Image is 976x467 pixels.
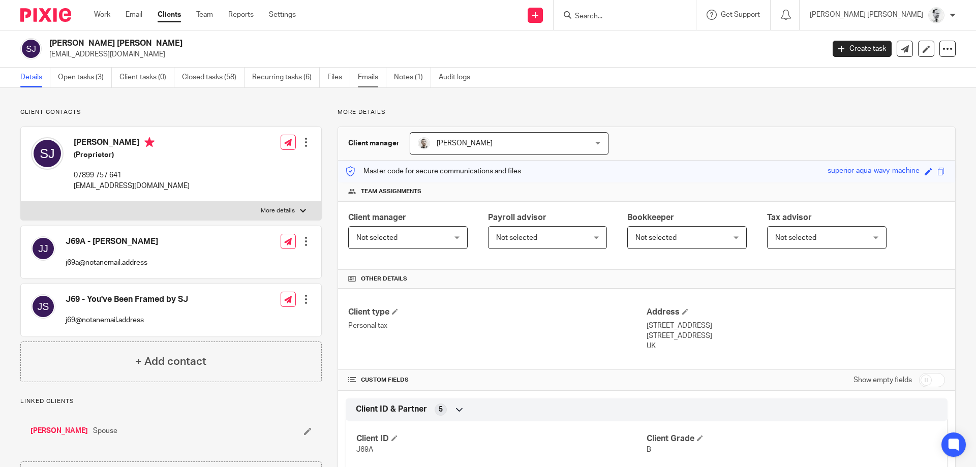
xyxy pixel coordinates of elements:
p: j69@notanemail.address [66,315,188,325]
img: svg%3E [31,236,55,261]
span: Bookkeeper [627,213,674,222]
span: Other details [361,275,407,283]
h4: J69A - [PERSON_NAME] [66,236,158,247]
img: Mass_2025.jpg [928,7,944,23]
h4: + Add contact [135,354,206,369]
p: Master code for secure communications and files [346,166,521,176]
p: Personal tax [348,321,647,331]
a: Settings [269,10,296,20]
input: Search [574,12,665,21]
span: B [647,446,651,453]
p: [STREET_ADDRESS] [647,321,945,331]
p: More details [261,207,295,215]
p: [EMAIL_ADDRESS][DOMAIN_NAME] [49,49,817,59]
h4: Client type [348,307,647,318]
p: 07899 757 641 [74,170,190,180]
img: svg%3E [31,294,55,319]
h2: [PERSON_NAME] [PERSON_NAME] [49,38,664,49]
h3: Client manager [348,138,400,148]
span: Spouse [93,426,117,436]
span: Client manager [348,213,406,222]
i: Primary [144,137,155,147]
a: [PERSON_NAME] [30,426,88,436]
a: Client tasks (0) [119,68,174,87]
span: Payroll advisor [488,213,546,222]
p: Linked clients [20,397,322,406]
a: Email [126,10,142,20]
span: Not selected [496,234,537,241]
img: Pixie [20,8,71,22]
span: 5 [439,404,443,415]
img: svg%3E [31,137,64,170]
a: Closed tasks (58) [182,68,245,87]
span: Not selected [775,234,816,241]
span: Not selected [356,234,398,241]
h4: [PERSON_NAME] [74,137,190,150]
a: Work [94,10,110,20]
p: j69a@notanemail.address [66,258,158,268]
span: Client ID & Partner [356,404,427,415]
a: Reports [228,10,254,20]
span: Get Support [721,11,760,18]
p: UK [647,341,945,351]
a: Files [327,68,350,87]
span: Team assignments [361,188,421,196]
h5: (Proprietor) [74,150,190,160]
a: Open tasks (3) [58,68,112,87]
p: [PERSON_NAME] [PERSON_NAME] [810,10,923,20]
a: Audit logs [439,68,478,87]
p: [STREET_ADDRESS] [647,331,945,341]
span: [PERSON_NAME] [437,140,493,147]
a: Emails [358,68,386,87]
p: Client contacts [20,108,322,116]
a: Clients [158,10,181,20]
a: Details [20,68,50,87]
h4: Client Grade [647,433,937,444]
a: Recurring tasks (6) [252,68,320,87]
a: Create task [833,41,892,57]
img: PS.png [418,137,430,149]
a: Notes (1) [394,68,431,87]
p: [EMAIL_ADDRESS][DOMAIN_NAME] [74,181,190,191]
img: svg%3E [20,38,42,59]
p: More details [338,108,956,116]
h4: J69 - You've Been Framed by SJ [66,294,188,305]
a: Team [196,10,213,20]
span: Not selected [635,234,677,241]
span: J69A [356,446,373,453]
span: Tax advisor [767,213,812,222]
div: superior-aqua-wavy-machine [828,166,920,177]
h4: Address [647,307,945,318]
label: Show empty fields [853,375,912,385]
h4: CUSTOM FIELDS [348,376,647,384]
h4: Client ID [356,433,647,444]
